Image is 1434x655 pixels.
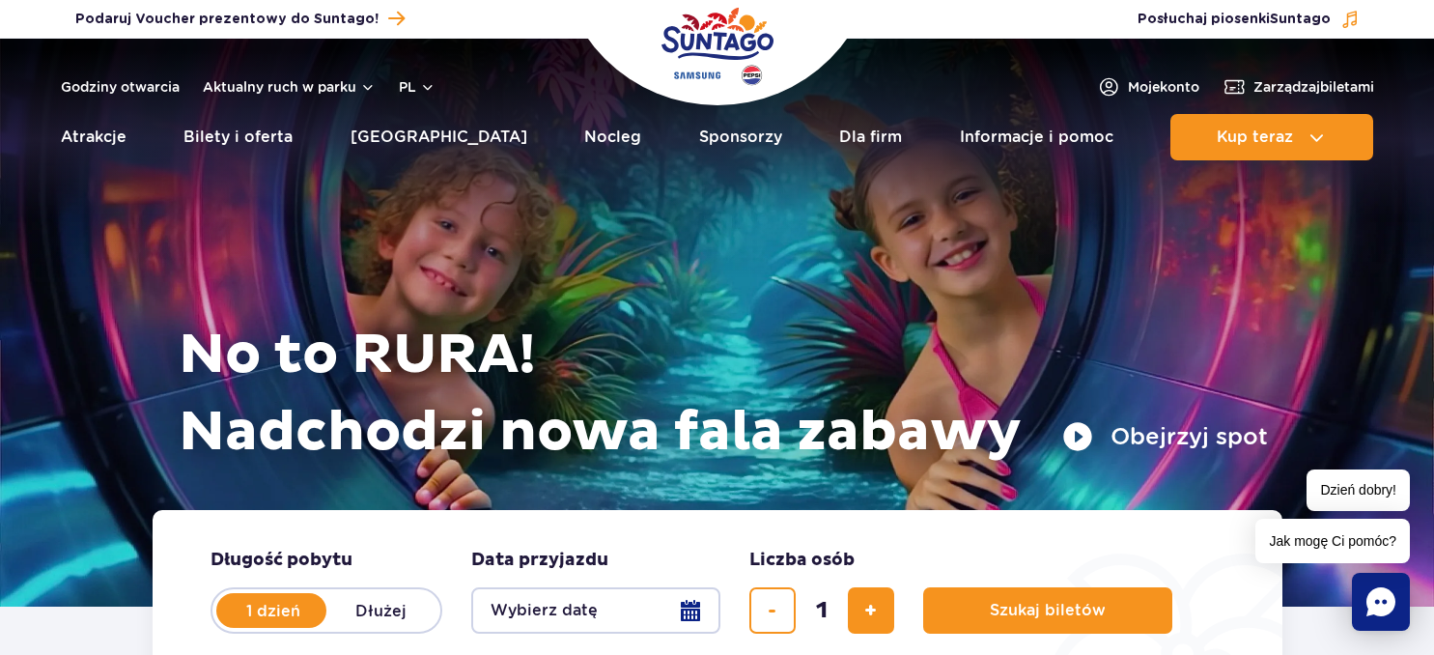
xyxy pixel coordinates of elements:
button: dodaj bilet [848,587,894,634]
a: [GEOGRAPHIC_DATA] [351,114,527,160]
a: Atrakcje [61,114,127,160]
a: Godziny otwarcia [61,77,180,97]
span: Dzień dobry! [1307,470,1410,511]
span: Data przyjazdu [471,549,608,572]
button: Aktualny ruch w parku [203,79,376,95]
button: Szukaj biletów [923,587,1172,634]
a: Zarządzajbiletami [1223,75,1374,99]
button: Kup teraz [1170,114,1373,160]
a: Mojekonto [1097,75,1199,99]
button: Wybierz datę [471,587,720,634]
span: Długość pobytu [211,549,352,572]
h1: No to RURA! Nadchodzi nowa fala zabawy [179,317,1268,471]
a: Nocleg [584,114,641,160]
span: Moje konto [1128,77,1199,97]
button: pl [399,77,436,97]
span: Zarządzaj biletami [1253,77,1374,97]
button: Obejrzyj spot [1062,421,1268,452]
span: Liczba osób [749,549,855,572]
span: Podaruj Voucher prezentowy do Suntago! [75,10,379,29]
a: Dla firm [839,114,902,160]
span: Posłuchaj piosenki [1138,10,1331,29]
a: Sponsorzy [699,114,782,160]
button: Posłuchaj piosenkiSuntago [1138,10,1360,29]
div: Chat [1352,573,1410,631]
label: 1 dzień [218,590,328,631]
a: Informacje i pomoc [960,114,1113,160]
span: Suntago [1270,13,1331,26]
span: Szukaj biletów [990,602,1106,619]
span: Jak mogę Ci pomóc? [1255,519,1410,563]
span: Kup teraz [1217,128,1293,146]
input: liczba biletów [799,587,845,634]
label: Dłużej [326,590,436,631]
a: Podaruj Voucher prezentowy do Suntago! [75,6,405,32]
button: usuń bilet [749,587,796,634]
a: Bilety i oferta [183,114,293,160]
